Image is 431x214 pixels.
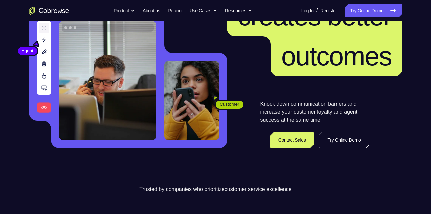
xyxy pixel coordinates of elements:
a: About us [143,4,160,17]
img: A customer holding their phone [164,61,219,140]
a: Try Online Demo [345,4,402,17]
a: Log In [301,4,314,17]
span: outcomes [281,41,392,71]
button: Product [114,4,135,17]
a: Contact Sales [270,132,314,148]
img: A customer support agent talking on the phone [59,21,156,140]
span: / [316,7,318,15]
a: Go to the home page [29,7,69,15]
button: Resources [225,4,252,17]
button: Use Cases [190,4,217,17]
a: Pricing [168,4,181,17]
span: customer service excellence [225,186,292,192]
a: Try Online Demo [319,132,369,148]
a: Register [320,4,337,17]
p: Knock down communication barriers and increase your customer loyalty and agent success at the sam... [260,100,369,124]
